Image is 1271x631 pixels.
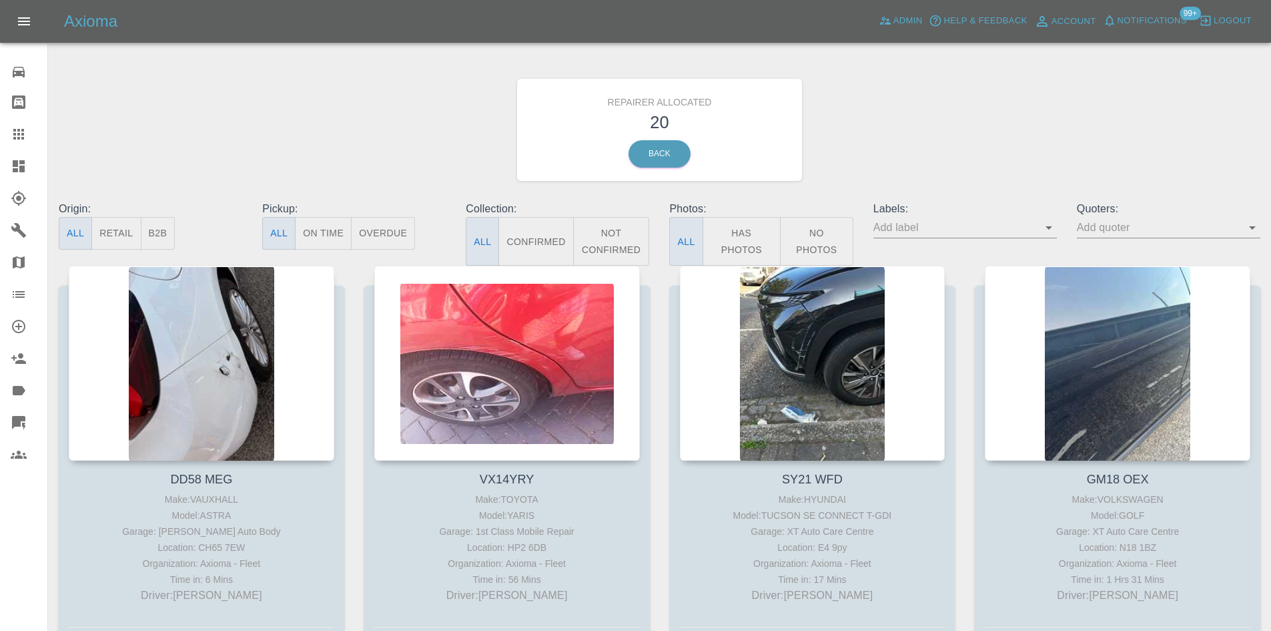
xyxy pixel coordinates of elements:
span: 99+ [1180,7,1201,20]
p: Origin: [59,201,242,217]
button: Retail [91,217,141,250]
div: Location: N18 1BZ [988,540,1247,556]
button: Help & Feedback [925,11,1030,31]
div: Organization: Axioma - Fleet [683,556,942,572]
div: Location: CH65 7EW [72,540,331,556]
button: Logout [1196,11,1255,31]
button: Open [1039,218,1058,237]
button: Has Photos [703,217,781,266]
div: Organization: Axioma - Fleet [72,556,331,572]
div: Make: TOYOTA [378,491,637,507]
button: Not Confirmed [573,217,650,266]
div: Location: HP2 6DB [378,540,637,556]
div: Organization: Axioma - Fleet [988,556,1247,572]
span: Admin [893,13,923,29]
p: Driver: [PERSON_NAME] [378,588,637,604]
a: GM18 OEX [1087,473,1149,486]
button: On Time [295,217,352,250]
span: Logout [1214,13,1252,29]
h6: Repairer Allocated [527,89,793,110]
div: Model: YARIS [378,507,637,523]
div: Time in: 6 Mins [72,572,331,588]
div: Garage: 1st Class Mobile Repair [378,523,637,540]
div: Time in: 1 Hrs 31 Mins [988,572,1247,588]
div: Make: HYUNDAI [683,491,942,507]
button: All [466,217,499,266]
div: Make: VOLKSWAGEN [988,491,1247,507]
div: Garage: [PERSON_NAME] Auto Body [72,523,331,540]
a: Account [1031,11,1100,32]
a: DD58 MEG [170,473,232,486]
div: Time in: 56 Mins [378,572,637,588]
p: Driver: [PERSON_NAME] [988,588,1247,604]
div: Time in: 17 Mins [683,572,942,588]
div: Garage: XT Auto Care Centre [988,523,1247,540]
a: SY21 WFD [782,473,843,486]
div: Location: E4 9py [683,540,942,556]
p: Driver: [PERSON_NAME] [683,588,942,604]
button: All [262,217,296,250]
button: Confirmed [498,217,573,266]
div: Make: VAUXHALL [72,491,331,507]
p: Labels: [873,201,1057,217]
p: Pickup: [262,201,446,217]
button: Open [1243,218,1262,237]
button: Overdue [351,217,415,250]
p: Driver: [PERSON_NAME] [72,588,331,604]
div: Model: GOLF [988,507,1247,523]
button: No Photos [780,217,853,266]
input: Add quoter [1077,217,1240,238]
input: Add label [873,217,1037,238]
a: Back [628,140,691,168]
div: Model: ASTRA [72,507,331,523]
a: Admin [875,11,926,31]
div: Garage: XT Auto Care Centre [683,523,942,540]
a: VX14YRY [480,473,534,486]
button: Notifications [1100,11,1190,31]
p: Photos: [669,201,853,217]
h3: 20 [527,110,793,135]
span: Notifications [1118,13,1187,29]
div: Model: TUCSON SE CONNECT T-GDI [683,507,942,523]
p: Collection: [466,201,649,217]
span: Account [1051,14,1096,29]
p: Quoters: [1077,201,1260,217]
button: B2B [141,217,175,250]
button: Open drawer [8,5,40,37]
h5: Axioma [64,11,117,32]
button: All [669,217,703,266]
button: All [59,217,92,250]
div: Organization: Axioma - Fleet [378,556,637,572]
span: Help & Feedback [943,13,1027,29]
